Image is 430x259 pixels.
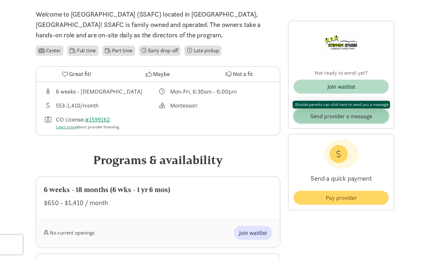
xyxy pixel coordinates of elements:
div: CO License: [56,115,120,130]
div: 6 weeks - 18 months (6 wks - 1 yr 6 mos) [44,185,272,195]
p: Want to ask a question? [294,99,389,107]
div: No current openings [44,226,158,240]
li: Late pickup [184,45,221,56]
a: #1599162 [85,116,110,123]
button: Not a fit [199,67,280,82]
span: Join waitlist [239,228,267,237]
div: about provider licensing. [56,124,120,130]
span: Not a fit [233,70,253,78]
button: Maybe [117,67,198,82]
p: Send a quick payment [294,169,389,188]
span: Great fit! [69,70,91,78]
div: Montessori [170,101,197,110]
button: Join waitlist [294,80,389,94]
button: Great fit! [36,67,117,82]
img: Provider logo [322,26,361,61]
p: Not ready to enroll yet? [294,69,389,77]
div: Average tuition for this program [44,101,158,110]
div: This provider's education philosophy [158,101,272,110]
div: Age range for children that this provider cares for [44,87,158,96]
div: $650 - $1,410 / month [44,198,272,208]
li: Part time [102,45,135,56]
span: Send provider a message [310,112,372,121]
li: Early drop-off [139,45,181,56]
button: Join waitlist [234,226,272,240]
button: Send provider a message [294,109,389,123]
p: Welcome to [GEOGRAPHIC_DATA] (SSAFC) located in [GEOGRAPHIC_DATA], [GEOGRAPHIC_DATA]! SSAFC is fa... [36,9,280,40]
div: Class schedule [158,87,272,96]
div: Programs & availability [36,151,280,169]
li: Center [36,45,63,56]
div: Join waitlist [327,82,355,91]
div: 553-1,410/month [56,101,98,110]
div: Kinside parents can click here to send you a message. [295,101,387,108]
a: Learn more [56,124,76,130]
div: 6 weeks - [DEMOGRAPHIC_DATA] [56,87,143,96]
span: Maybe [153,70,170,78]
div: Mon-Fri, 6:30am - 6:00pm [170,87,237,96]
li: Full time [67,45,98,56]
div: License number [44,115,158,130]
span: Pay provider [326,193,357,202]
